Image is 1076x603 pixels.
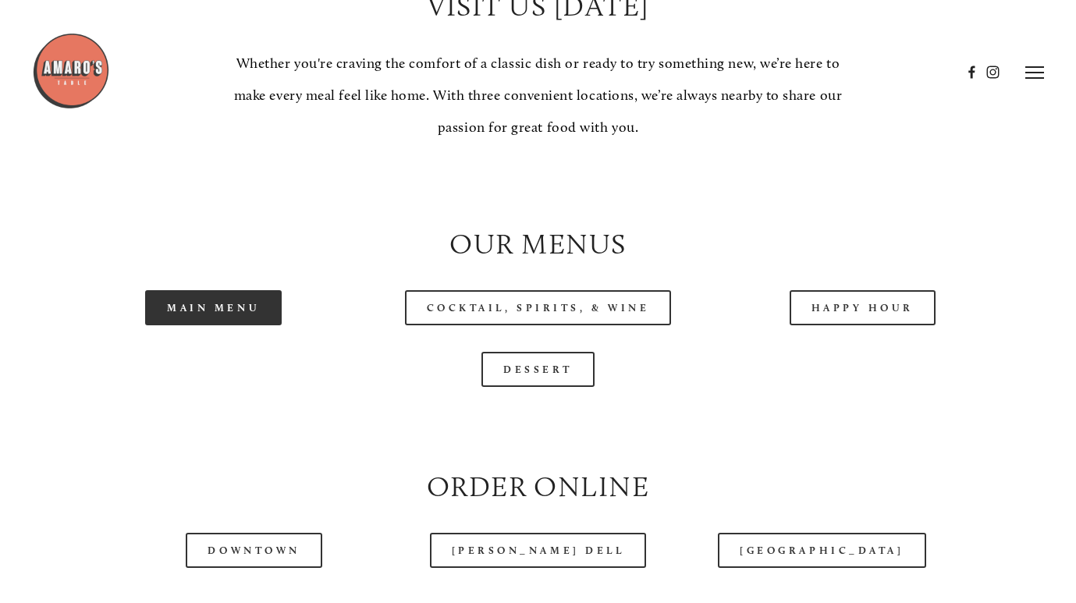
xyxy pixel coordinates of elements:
[32,32,110,110] img: Amaro's Table
[405,290,672,325] a: Cocktail, Spirits, & Wine
[65,224,1012,264] h2: Our Menus
[790,290,936,325] a: Happy Hour
[430,533,647,568] a: [PERSON_NAME] Dell
[145,290,282,325] a: Main Menu
[65,466,1012,506] h2: Order Online
[186,533,321,568] a: Downtown
[481,352,595,387] a: Dessert
[718,533,925,568] a: [GEOGRAPHIC_DATA]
